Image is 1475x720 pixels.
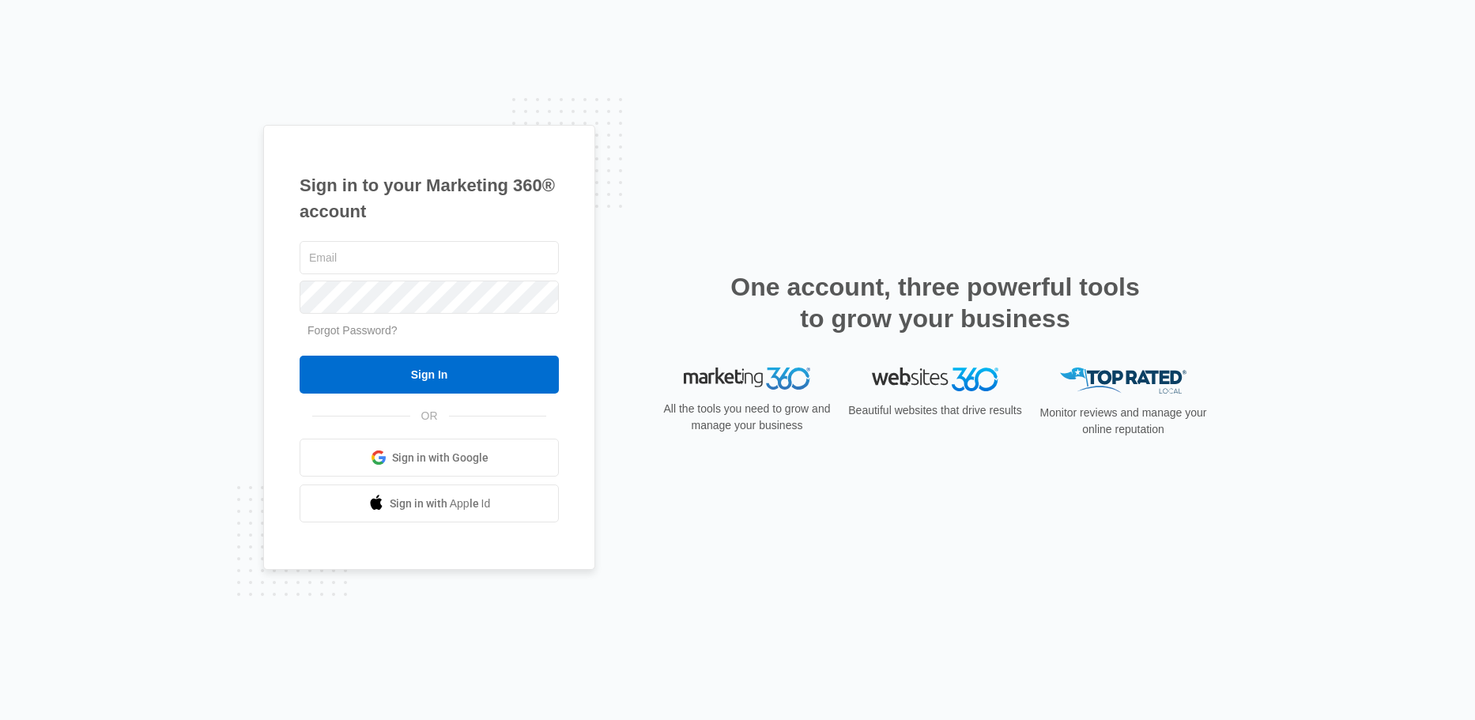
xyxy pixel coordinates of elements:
img: Top Rated Local [1060,368,1186,394]
span: Sign in with Apple Id [390,496,491,512]
img: Websites 360 [872,368,998,390]
a: Sign in with Apple Id [300,484,559,522]
p: Monitor reviews and manage your online reputation [1035,405,1212,438]
span: Sign in with Google [392,450,489,466]
h2: One account, three powerful tools to grow your business [726,271,1145,334]
a: Forgot Password? [307,324,398,337]
img: Marketing 360 [684,368,810,390]
input: Sign In [300,356,559,394]
p: Beautiful websites that drive results [847,402,1024,419]
a: Sign in with Google [300,439,559,477]
p: All the tools you need to grow and manage your business [658,401,836,434]
span: OR [410,408,449,424]
h1: Sign in to your Marketing 360® account [300,172,559,224]
input: Email [300,241,559,274]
